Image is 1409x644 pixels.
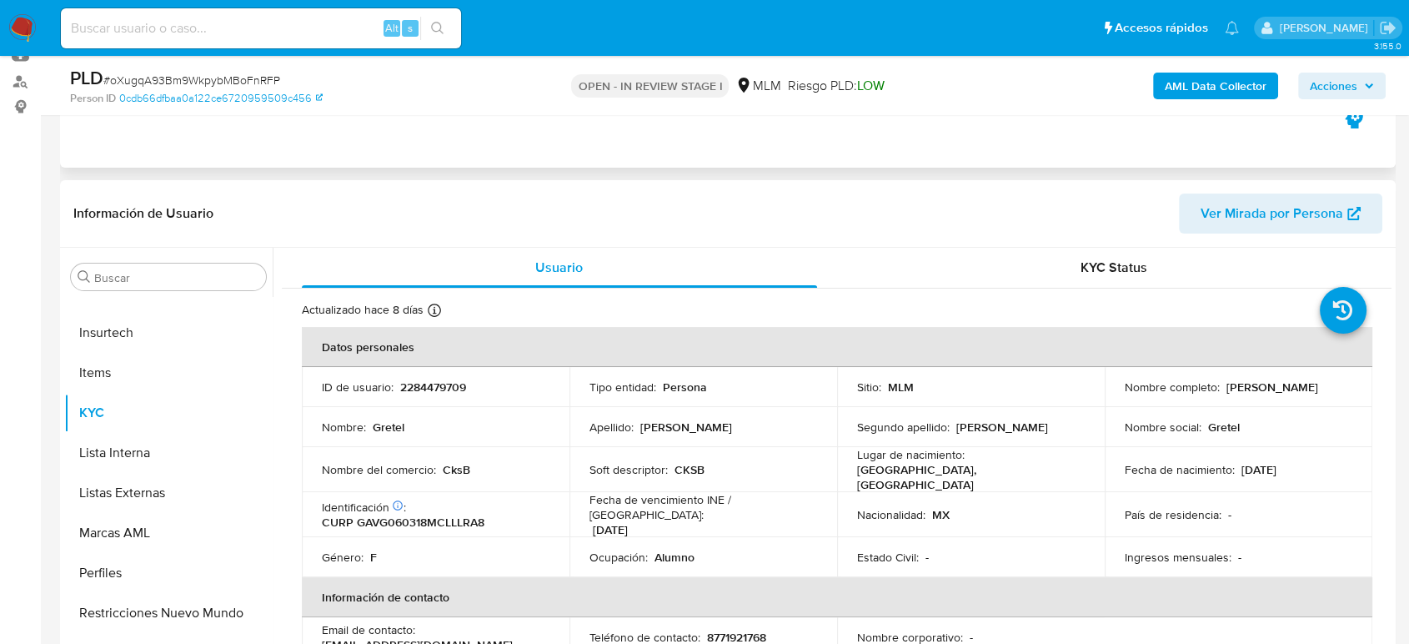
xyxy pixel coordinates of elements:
[856,76,884,95] span: LOW
[119,91,323,106] a: 0cdb66dfbaa0a122ce6720959509c456
[857,447,965,462] p: Lugar de nacimiento :
[1208,420,1240,435] p: Gretel
[322,500,406,515] p: Identificación :
[1153,73,1278,99] button: AML Data Collector
[1238,550,1241,565] p: -
[70,91,116,106] b: Person ID
[322,622,415,637] p: Email de contacto :
[1228,507,1231,522] p: -
[932,507,950,522] p: MX
[322,550,364,565] p: Género :
[64,593,273,633] button: Restricciones Nuevo Mundo
[1226,380,1318,395] p: [PERSON_NAME]
[1373,39,1401,53] span: 3.155.0
[674,462,704,477] p: CKSB
[654,550,694,565] p: Alumno
[73,205,213,222] h1: Información de Usuario
[925,550,929,565] p: -
[1115,19,1208,37] span: Accesos rápidos
[857,462,1078,492] p: [GEOGRAPHIC_DATA], [GEOGRAPHIC_DATA]
[1379,19,1396,37] a: Salir
[103,72,280,88] span: # oXugqA93Bm9WkpybMBoFnRFP
[408,20,413,36] span: s
[787,77,884,95] span: Riesgo PLD:
[70,64,103,91] b: PLD
[663,380,707,395] p: Persona
[1125,420,1201,435] p: Nombre social :
[302,302,424,318] p: Actualizado hace 8 días
[94,270,259,285] input: Buscar
[400,380,466,395] p: 2284479709
[1125,507,1221,522] p: País de residencia :
[857,380,881,395] p: Sitio :
[593,522,628,537] p: [DATE]
[589,420,634,435] p: Apellido :
[589,380,656,395] p: Tipo entidad :
[857,550,919,565] p: Estado Civil :
[1201,194,1343,234] span: Ver Mirada por Persona
[1241,462,1276,477] p: [DATE]
[1310,73,1357,99] span: Acciones
[443,462,470,477] p: CksB
[322,380,394,395] p: ID de usuario :
[857,507,925,522] p: Nacionalidad :
[1225,21,1239,35] a: Notificaciones
[857,420,950,435] p: Segundo apellido :
[640,420,732,435] p: [PERSON_NAME]
[373,420,404,435] p: Gretel
[535,258,583,277] span: Usuario
[1125,380,1220,395] p: Nombre completo :
[64,513,273,553] button: Marcas AML
[385,20,399,36] span: Alt
[420,17,454,40] button: search-icon
[1125,550,1231,565] p: Ingresos mensuales :
[888,380,914,395] p: MLM
[64,473,273,513] button: Listas Externas
[589,492,817,522] p: Fecha de vencimiento INE / [GEOGRAPHIC_DATA] :
[1298,73,1386,99] button: Acciones
[64,393,273,433] button: KYC
[735,77,780,95] div: MLM
[1279,20,1373,36] p: diego.gardunorosas@mercadolibre.com.mx
[302,327,1372,367] th: Datos personales
[589,462,668,477] p: Soft descriptor :
[1179,194,1382,234] button: Ver Mirada por Persona
[61,18,461,39] input: Buscar usuario o caso...
[302,577,1372,617] th: Información de contacto
[64,353,273,393] button: Items
[571,74,729,98] p: OPEN - IN REVIEW STAGE I
[589,550,648,565] p: Ocupación :
[64,433,273,473] button: Lista Interna
[322,462,436,477] p: Nombre del comercio :
[64,553,273,593] button: Perfiles
[956,420,1048,435] p: [PERSON_NAME]
[370,550,377,565] p: F
[64,313,273,353] button: Insurtech
[322,420,366,435] p: Nombre :
[78,270,91,284] button: Buscar
[322,515,484,530] p: CURP GAVG060318MCLLLRA8
[1125,462,1235,477] p: Fecha de nacimiento :
[1081,258,1147,277] span: KYC Status
[1165,73,1266,99] b: AML Data Collector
